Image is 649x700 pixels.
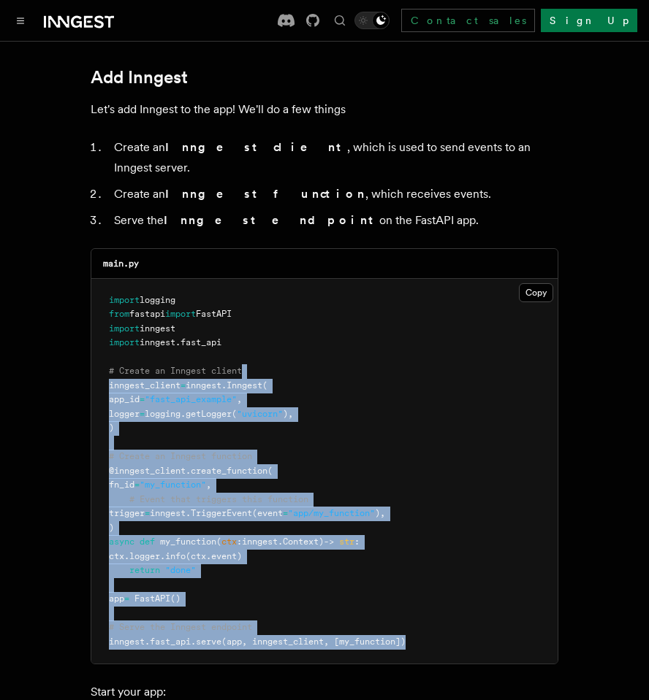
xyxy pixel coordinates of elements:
span: = [124,593,129,604]
span: info [165,551,186,561]
span: return [129,565,160,575]
span: str [339,536,354,547]
span: app_id [109,394,140,404]
span: inngest [109,636,145,647]
span: (event [252,508,283,518]
span: ( [267,466,273,476]
span: ( [232,409,237,419]
span: # Event that triggers this function [129,494,308,504]
span: ( [216,536,221,547]
span: logging [140,295,175,305]
strong: Inngest endpoint [164,213,379,227]
span: # Create an Inngest function [109,451,252,461]
span: my_function [160,536,216,547]
span: import [165,309,196,319]
li: Serve the on the FastAPI app. [110,210,558,231]
span: async [109,536,134,547]
span: (app, inngest_client, [my_function]) [221,636,406,647]
span: fastapi [129,309,165,319]
span: # Create an Inngest client [109,366,242,376]
span: inngest [140,337,175,347]
span: = [134,480,140,490]
a: Add Inngest [91,67,188,88]
span: ) [109,523,114,533]
span: serve [196,636,221,647]
span: logging. [145,409,186,419]
span: app [109,593,124,604]
span: . [278,536,283,547]
p: Let's add Inngest to the app! We'll do a few things [91,99,558,120]
button: Copy [519,283,553,302]
span: logger [129,551,160,561]
span: ) [109,423,114,433]
button: Find something... [331,12,349,29]
span: Inngest [227,380,262,391]
span: : [354,536,360,547]
span: fast_api [181,337,221,347]
span: import [109,337,140,347]
span: fast_api [150,636,191,647]
span: TriggerEvent [191,508,252,518]
span: () [170,593,181,604]
button: Toggle dark mode [354,12,390,29]
span: = [140,394,145,404]
span: "my_function" [140,480,206,490]
span: : [237,536,242,547]
span: "uvicorn" [237,409,283,419]
span: create_function [191,466,267,476]
span: . [145,636,150,647]
button: Toggle navigation [12,12,29,29]
span: = [145,508,150,518]
span: FastAPI [196,309,232,319]
span: from [109,309,129,319]
a: Contact sales [401,9,535,32]
span: "done" [165,565,196,575]
span: inngest. [150,508,191,518]
span: = [283,508,288,518]
span: ), [283,409,293,419]
span: (ctx.event) [186,551,242,561]
span: def [140,536,155,547]
span: . [186,466,191,476]
span: inngest_client [109,380,181,391]
span: . [191,636,196,647]
span: . [221,380,227,391]
span: ctx [109,551,124,561]
span: = [140,409,145,419]
span: import [109,295,140,305]
span: Context) [283,536,324,547]
span: -> [324,536,334,547]
strong: Inngest client [165,140,347,154]
span: logger [109,409,140,419]
span: import [109,323,140,334]
span: inngest [186,380,221,391]
span: . [175,337,181,347]
li: Create an , which is used to send events to an Inngest server. [110,137,558,178]
span: # Serve the Inngest endpoint [109,622,252,632]
span: ctx [221,536,237,547]
span: ( [262,380,267,391]
span: "app/my_function" [288,508,375,518]
span: fn_id [109,480,134,490]
li: Create an , which receives events. [110,184,558,204]
span: , [206,480,211,490]
span: getLogger [186,409,232,419]
span: , [237,394,242,404]
span: inngest [242,536,278,547]
span: "fast_api_example" [145,394,237,404]
span: = [181,380,186,391]
span: inngest [140,323,175,334]
a: Sign Up [541,9,637,32]
span: ), [375,508,385,518]
span: . [160,551,165,561]
span: @inngest_client [109,466,186,476]
code: main.py [103,258,139,269]
span: FastAPI [134,593,170,604]
strong: Inngest function [165,187,365,201]
span: trigger [109,508,145,518]
span: . [124,551,129,561]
